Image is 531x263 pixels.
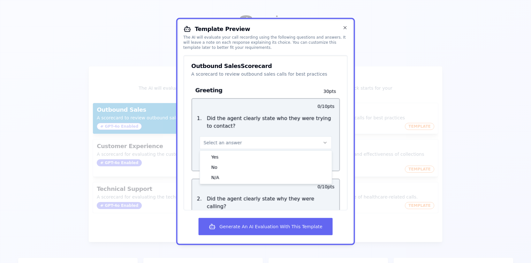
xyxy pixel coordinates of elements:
p: 30 pts [312,88,336,94]
p: 0 / 10 pts [317,103,334,109]
button: Generate An AI Evaluation With This Template [198,218,332,235]
div: The AI will evaluate your call recording using the following questions and answers. It will leave... [183,35,348,50]
p: A scorecard to review outbound sales calls for best practices [191,71,340,77]
p: 1 . [194,115,204,130]
div: No [201,162,330,172]
span: Select an answer [203,139,242,146]
p: 0 / 10 pts [317,184,334,190]
h2: Template Preview [183,25,348,33]
p: Did the agent clearly state who they were trying to contact? [207,115,334,130]
div: Yes [201,152,330,162]
h3: Greeting [195,86,312,94]
p: Did the agent clearly state why they were calling? [207,195,334,210]
div: N/A [201,172,330,183]
p: 2 . [194,195,204,210]
h3: Outbound Sales Scorecard [191,63,272,69]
